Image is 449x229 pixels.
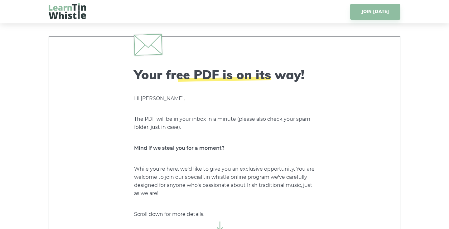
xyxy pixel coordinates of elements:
[49,3,86,19] img: LearnTinWhistle.com
[134,34,162,56] img: envelope.svg
[134,95,315,103] p: Hi [PERSON_NAME],
[134,145,224,151] strong: Mind if we steal you for a moment?
[134,67,315,82] h2: Your free PDF is on its way!
[350,4,400,20] a: JOIN [DATE]
[134,115,315,131] p: The PDF will be in your inbox in a minute (please also check your spam folder, just in case).
[134,210,315,218] p: Scroll down for more details.
[134,165,315,197] p: While you're here, we'd like to give you an exclusive opportunity. You are welcome to join our sp...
